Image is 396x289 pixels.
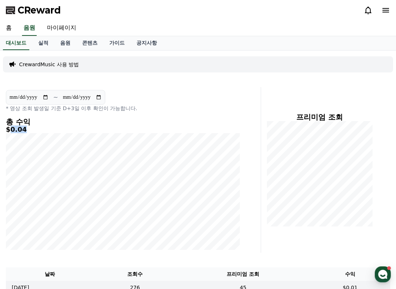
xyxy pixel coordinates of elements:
a: 설정 [263,269,394,287]
a: 홈 [2,269,133,287]
a: 음원 [22,20,37,36]
p: ~ [53,93,58,102]
a: 콘텐츠 [76,36,103,50]
th: 조회수 [94,267,176,281]
a: 대화 [133,269,263,287]
a: CrewardMusic 사용 방법 [19,61,79,68]
a: 가이드 [103,36,131,50]
a: 공지사항 [131,36,163,50]
span: CReward [18,4,61,16]
h5: $0.04 [6,126,240,133]
th: 수익 [310,267,390,281]
span: 홈 [65,279,70,286]
a: 실적 [32,36,54,50]
span: 대화 [193,280,203,286]
th: 날짜 [6,267,94,281]
a: 음원 [54,36,76,50]
span: 설정 [324,279,333,286]
h4: 총 수익 [6,118,240,126]
h4: 프리미엄 조회 [267,113,373,121]
a: 대시보드 [3,36,29,50]
a: 마이페이지 [41,20,82,36]
a: CReward [6,4,61,16]
th: 프리미엄 조회 [176,267,310,281]
p: * 영상 조회 발생일 기준 D+3일 이후 확인이 가능합니다. [6,105,240,112]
